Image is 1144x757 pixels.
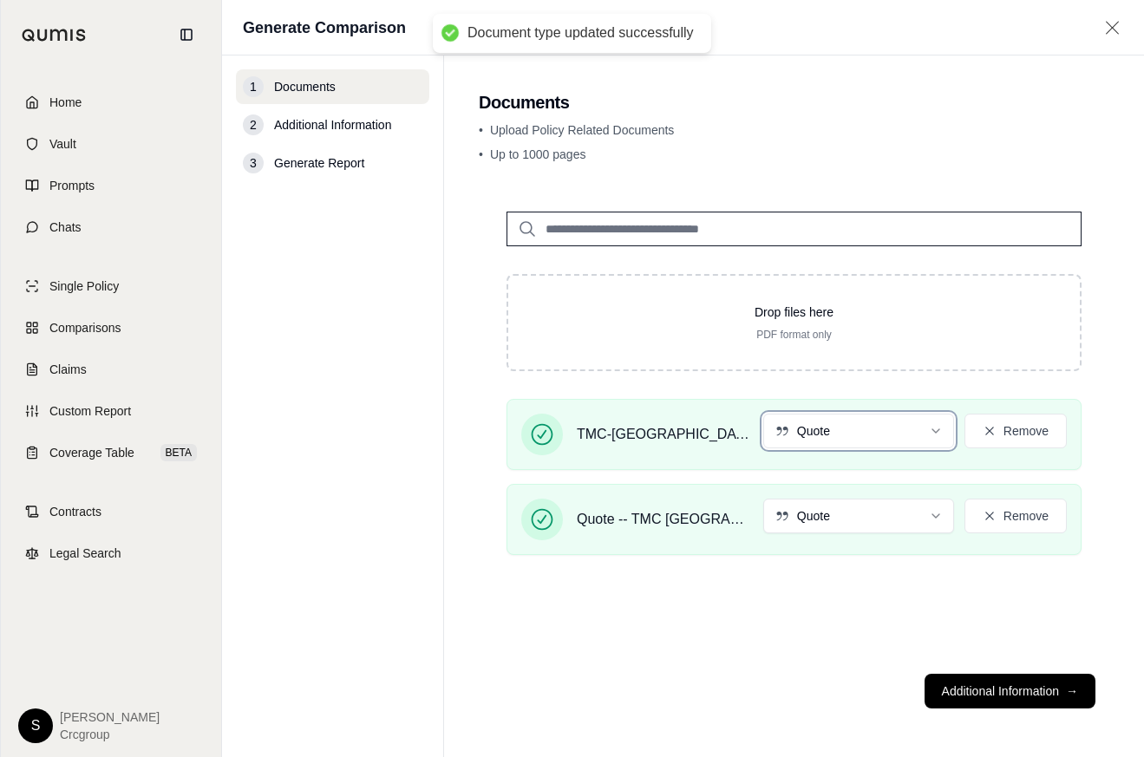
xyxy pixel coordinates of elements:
[11,208,211,246] a: Chats
[49,177,95,194] span: Prompts
[925,674,1095,708] button: Additional Information→
[274,78,336,95] span: Documents
[11,309,211,347] a: Comparisons
[49,135,76,153] span: Vault
[160,444,197,461] span: BETA
[49,94,82,111] span: Home
[49,503,101,520] span: Contracts
[49,402,131,420] span: Custom Report
[11,166,211,205] a: Prompts
[11,434,211,472] a: Coverage TableBETA
[577,424,749,445] span: TMC-[GEOGRAPHIC_DATA]-North-East-Inc-Coalition-Quotation-249140.PDF
[467,24,694,42] div: Document type updated successfully
[11,125,211,163] a: Vault
[490,147,586,161] span: Up to 1000 pages
[964,499,1067,533] button: Remove
[11,267,211,305] a: Single Policy
[1066,682,1078,700] span: →
[49,361,87,378] span: Claims
[49,277,119,295] span: Single Policy
[964,414,1067,448] button: Remove
[479,123,483,137] span: •
[173,21,200,49] button: Collapse sidebar
[274,154,364,172] span: Generate Report
[577,509,749,530] span: Quote -- TMC [GEOGRAPHIC_DATA] North East Inc.pdf
[536,328,1052,342] p: PDF format only
[11,534,211,572] a: Legal Search
[274,116,391,134] span: Additional Information
[22,29,87,42] img: Qumis Logo
[49,444,134,461] span: Coverage Table
[536,303,1052,321] p: Drop files here
[479,90,1109,114] h2: Documents
[243,153,264,173] div: 3
[243,114,264,135] div: 2
[49,219,82,236] span: Chats
[11,392,211,430] a: Custom Report
[60,708,160,726] span: [PERSON_NAME]
[11,493,211,531] a: Contracts
[49,319,121,336] span: Comparisons
[60,726,160,743] span: Crcgroup
[49,545,121,562] span: Legal Search
[490,123,674,137] span: Upload Policy Related Documents
[243,16,406,40] h1: Generate Comparison
[18,708,53,743] div: S
[479,147,483,161] span: •
[11,350,211,388] a: Claims
[243,76,264,97] div: 1
[11,83,211,121] a: Home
